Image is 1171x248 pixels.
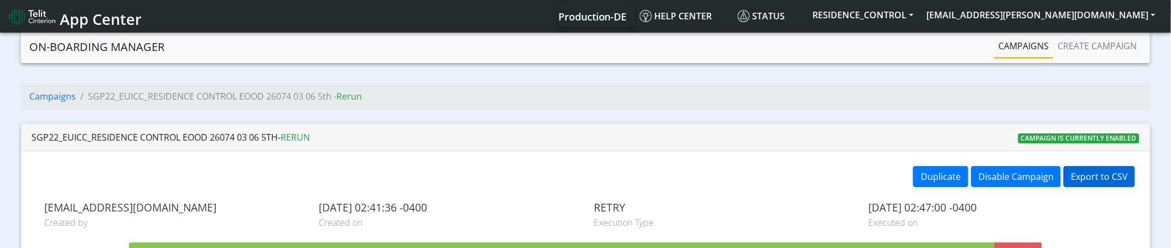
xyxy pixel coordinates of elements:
[32,131,310,144] div: SGP22_EUICC_RESIDENCE CONTROL EOOD 26074 03 06 5th -
[281,131,310,143] span: Rerun
[913,166,968,187] button: Duplicate
[971,166,1061,187] button: Disable Campaign
[594,201,852,214] span: RETRY
[44,216,303,229] span: Created by
[594,216,852,229] span: Execution Type
[337,90,362,102] span: Rerun
[733,5,806,27] a: Status
[738,10,750,22] img: status.svg
[9,4,140,28] a: App Center
[869,216,1127,229] span: Executed on
[558,5,626,27] a: Your current platform instance
[21,83,1151,118] nav: breadcrumb
[30,90,76,102] a: Campaigns
[558,10,627,23] span: Production-DE
[635,5,733,27] a: Help center
[44,201,303,214] span: [EMAIL_ADDRESS][DOMAIN_NAME]
[994,35,1054,57] a: Campaigns
[1054,35,1142,57] a: Create campaign
[319,216,577,229] span: Created on
[30,36,165,58] a: On-Boarding Manager
[319,201,577,214] span: [DATE] 02:41:36 -0400
[738,10,785,22] span: Status
[640,10,652,22] img: knowledge.svg
[60,9,142,29] span: App Center
[1064,166,1135,187] button: Export to CSV
[640,10,712,22] span: Help center
[806,5,920,25] button: RESIDENCE_CONTROL
[920,5,1162,25] button: [EMAIL_ADDRESS][PERSON_NAME][DOMAIN_NAME]
[9,8,55,25] img: logo-telit-cinterion-gw-new.png
[869,201,1127,214] span: [DATE] 02:47:00 -0400
[1018,133,1139,143] span: Campaign is currently enabled
[76,90,362,103] li: SGP22_EUICC_RESIDENCE CONTROL EOOD 26074 03 06 5th -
